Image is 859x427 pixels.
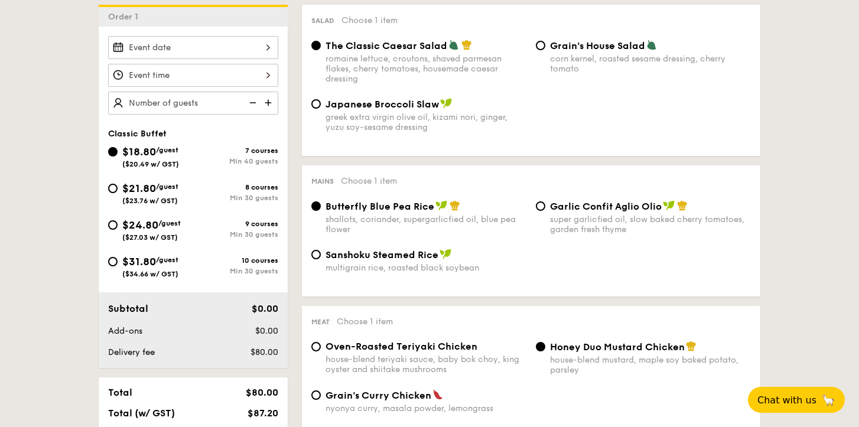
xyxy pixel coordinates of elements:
img: icon-vegan.f8ff3823.svg [440,98,452,109]
img: icon-chef-hat.a58ddaea.svg [686,341,697,351]
img: icon-vegan.f8ff3823.svg [440,249,451,259]
div: house-blend mustard, maple soy baked potato, parsley [550,355,751,375]
img: icon-vegetarian.fe4039eb.svg [448,40,459,50]
div: greek extra virgin olive oil, kizami nori, ginger, yuzu soy-sesame dressing [326,112,526,132]
img: icon-reduce.1d2dbef1.svg [243,92,261,114]
input: $21.80/guest($23.76 w/ GST)8 coursesMin 30 guests [108,184,118,193]
span: Sanshoku Steamed Rice [326,249,438,260]
div: Min 30 guests [193,230,278,239]
span: Japanese Broccoli Slaw [326,99,439,110]
span: ($27.03 w/ GST) [122,233,178,242]
input: Butterfly Blue Pea Riceshallots, coriander, supergarlicfied oil, blue pea flower [311,201,321,211]
span: Classic Buffet [108,129,167,139]
span: $21.80 [122,182,156,195]
input: Garlic Confit Aglio Oliosuper garlicfied oil, slow baked cherry tomatoes, garden fresh thyme [536,201,545,211]
div: nyonya curry, masala powder, lemongrass [326,403,526,413]
span: $87.20 [248,408,278,419]
span: /guest [156,146,178,154]
img: icon-vegan.f8ff3823.svg [435,200,447,211]
span: Grain's House Salad [550,40,645,51]
span: /guest [156,256,178,264]
span: Choose 1 item [337,317,393,327]
span: Salad [311,17,334,25]
span: The Classic Caesar Salad [326,40,447,51]
div: 9 courses [193,220,278,228]
img: icon-chef-hat.a58ddaea.svg [450,200,460,211]
span: Total (w/ GST) [108,408,175,419]
span: Subtotal [108,303,148,314]
div: Min 40 guests [193,157,278,165]
span: Choose 1 item [341,176,397,186]
div: Min 30 guests [193,194,278,202]
div: Min 30 guests [193,267,278,275]
div: 8 courses [193,183,278,191]
input: The Classic Caesar Saladromaine lettuce, croutons, shaved parmesan flakes, cherry tomatoes, house... [311,41,321,50]
input: $24.80/guest($27.03 w/ GST)9 coursesMin 30 guests [108,220,118,230]
span: Meat [311,318,330,326]
span: Mains [311,177,334,185]
img: icon-vegan.f8ff3823.svg [663,200,675,211]
input: Number of guests [108,92,278,115]
span: $80.00 [250,347,278,357]
span: $0.00 [255,326,278,336]
input: Honey Duo Mustard Chickenhouse-blend mustard, maple soy baked potato, parsley [536,342,545,351]
span: Order 1 [108,12,143,22]
input: Grain's House Saladcorn kernel, roasted sesame dressing, cherry tomato [536,41,545,50]
input: $18.80/guest($20.49 w/ GST)7 coursesMin 40 guests [108,147,118,157]
img: icon-chef-hat.a58ddaea.svg [461,40,472,50]
input: Japanese Broccoli Slawgreek extra virgin olive oil, kizami nori, ginger, yuzu soy-sesame dressing [311,99,321,109]
span: 🦙 [821,393,835,407]
div: shallots, coriander, supergarlicfied oil, blue pea flower [326,214,526,234]
span: Oven-Roasted Teriyaki Chicken [326,341,477,352]
button: Chat with us🦙 [748,387,845,413]
div: super garlicfied oil, slow baked cherry tomatoes, garden fresh thyme [550,214,751,234]
input: Event date [108,36,278,59]
input: $31.80/guest($34.66 w/ GST)10 coursesMin 30 guests [108,257,118,266]
span: Add-ons [108,326,142,336]
div: romaine lettuce, croutons, shaved parmesan flakes, cherry tomatoes, housemade caesar dressing [326,54,526,84]
img: icon-add.58712e84.svg [261,92,278,114]
span: ($34.66 w/ GST) [122,270,178,278]
span: Total [108,387,132,398]
input: Grain's Curry Chickennyonya curry, masala powder, lemongrass [311,390,321,400]
input: Sanshoku Steamed Ricemultigrain rice, roasted black soybean [311,250,321,259]
div: house-blend teriyaki sauce, baby bok choy, king oyster and shiitake mushrooms [326,354,526,374]
img: icon-chef-hat.a58ddaea.svg [677,200,688,211]
div: corn kernel, roasted sesame dressing, cherry tomato [550,54,751,74]
span: Delivery fee [108,347,155,357]
span: $18.80 [122,145,156,158]
span: Choose 1 item [341,15,398,25]
span: $31.80 [122,255,156,268]
input: Oven-Roasted Teriyaki Chickenhouse-blend teriyaki sauce, baby bok choy, king oyster and shiitake ... [311,342,321,351]
div: 10 courses [193,256,278,265]
img: icon-vegetarian.fe4039eb.svg [646,40,657,50]
span: $0.00 [252,303,278,314]
span: /guest [158,219,181,227]
span: Grain's Curry Chicken [326,390,431,401]
span: Chat with us [757,395,816,406]
span: Garlic Confit Aglio Olio [550,201,662,212]
div: multigrain rice, roasted black soybean [326,263,526,273]
span: /guest [156,182,178,191]
span: Honey Duo Mustard Chicken [550,341,685,353]
span: ($20.49 w/ GST) [122,160,179,168]
span: $80.00 [246,387,278,398]
div: 7 courses [193,146,278,155]
input: Event time [108,64,278,87]
span: $24.80 [122,219,158,232]
span: ($23.76 w/ GST) [122,197,178,205]
span: Butterfly Blue Pea Rice [326,201,434,212]
img: icon-spicy.37a8142b.svg [432,389,443,400]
